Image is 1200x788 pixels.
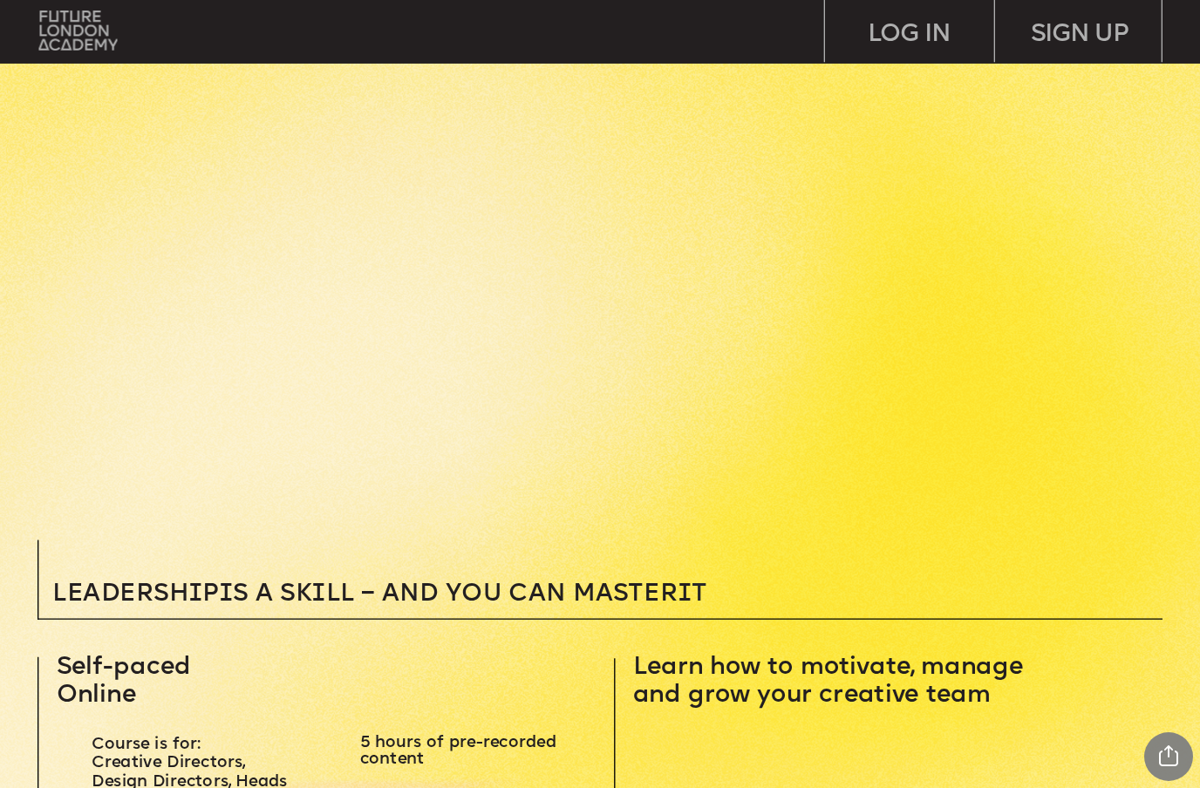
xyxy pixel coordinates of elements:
[1144,732,1193,781] div: Share
[311,582,325,607] span: i
[52,582,691,607] span: Leadersh p s a sk ll – and you can MASTER
[57,683,136,707] span: Online
[219,582,233,607] span: i
[38,10,117,51] img: upload-bfdffa89-fac7-4f57-a443-c7c39906ba42.png
[678,582,692,607] span: i
[633,655,1031,707] span: Learn how to motivate, manage and grow your creative team
[188,582,202,607] span: i
[57,655,192,679] span: Self-paced
[52,582,897,607] p: T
